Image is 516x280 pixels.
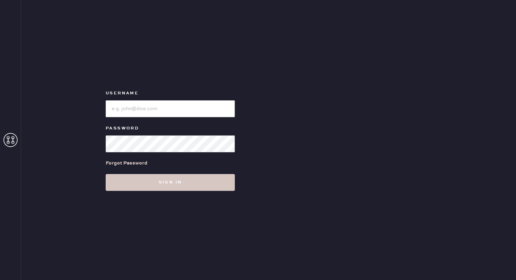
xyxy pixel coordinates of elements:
div: Forgot Password [106,159,147,167]
label: Password [106,124,235,133]
button: Sign in [106,174,235,191]
input: e.g. john@doe.com [106,100,235,117]
label: Username [106,89,235,98]
a: Forgot Password [106,152,147,174]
